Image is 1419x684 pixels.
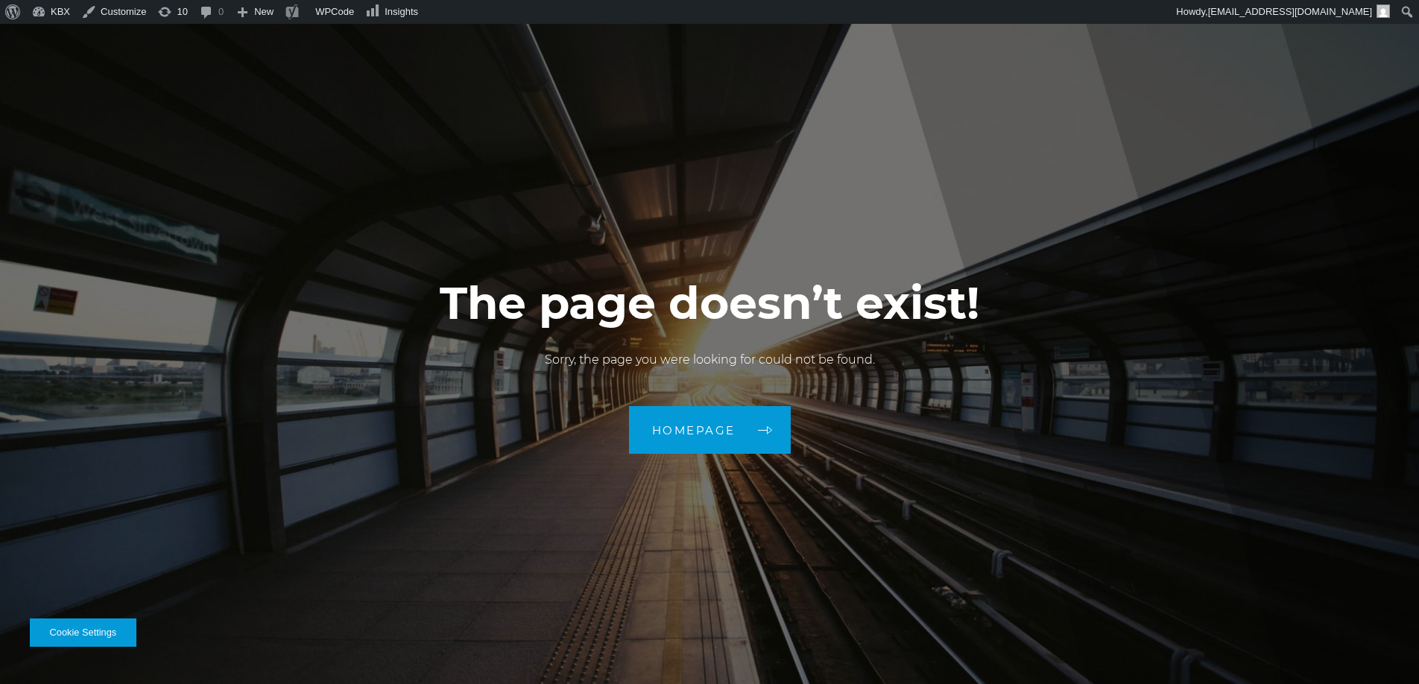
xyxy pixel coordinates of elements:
a: Homepage arrow arrow [629,406,791,454]
span: [EMAIL_ADDRESS][DOMAIN_NAME] [1208,6,1372,17]
button: Cookie Settings [30,618,136,647]
span: Homepage [652,425,736,436]
h1: The page doesn’t exist! [440,278,979,329]
p: Sorry, the page you were looking for could not be found. [440,351,979,369]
